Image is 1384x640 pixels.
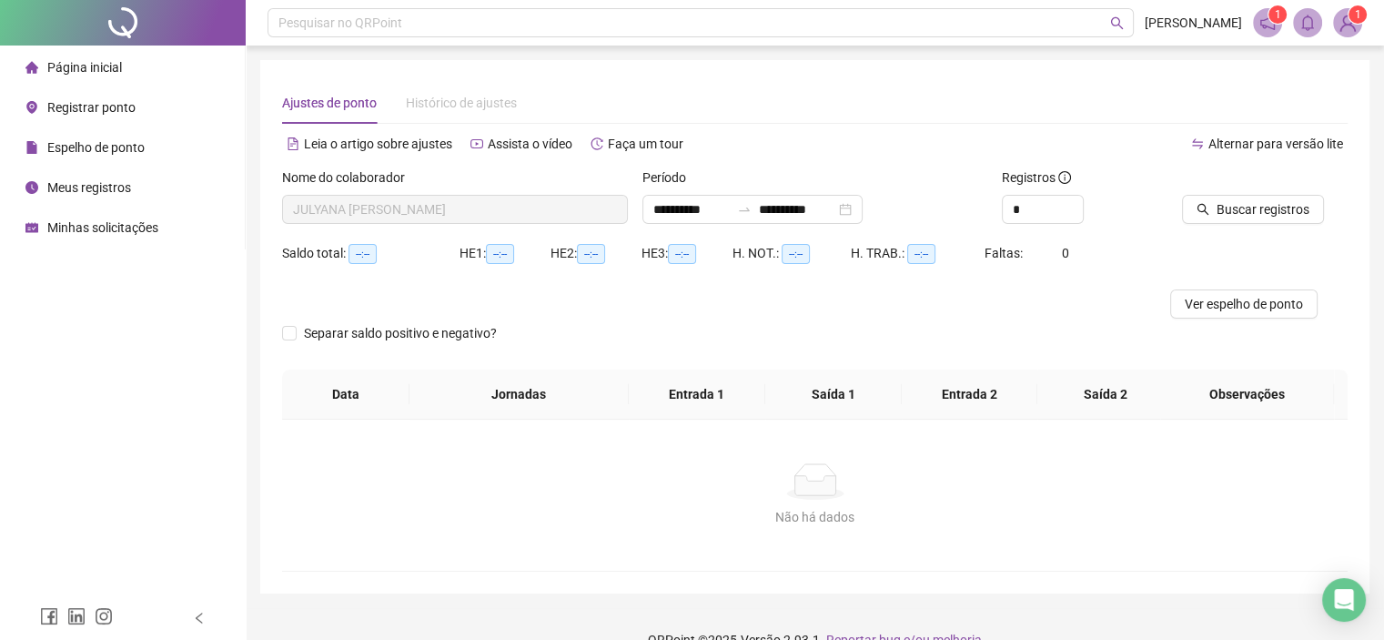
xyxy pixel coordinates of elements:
img: 90500 [1334,9,1361,36]
span: [PERSON_NAME] [1145,13,1242,33]
label: Nome do colaborador [282,168,417,188]
span: swap-right [737,202,752,217]
div: HE 1: [460,243,551,264]
span: instagram [95,607,113,625]
span: --:-- [907,244,935,264]
span: --:-- [782,244,810,264]
div: H. TRAB.: [851,243,984,264]
div: Não há dados [304,507,1326,527]
span: bell [1299,15,1316,31]
span: info-circle [1058,171,1071,184]
span: facebook [40,607,58,625]
span: Buscar registros [1217,199,1309,219]
span: Registros [1002,168,1071,188]
div: HE 2: [551,243,641,264]
span: 0 [1062,246,1069,260]
th: Saída 2 [1037,370,1174,420]
span: --:-- [349,244,377,264]
span: Alternar para versão lite [1208,137,1343,151]
th: Jornadas [409,370,629,420]
button: Buscar registros [1182,195,1324,224]
sup: 1 [1268,5,1287,24]
span: schedule [25,221,38,234]
span: Página inicial [47,60,122,75]
span: 1 [1275,8,1281,21]
button: Ver espelho de ponto [1170,290,1318,319]
span: youtube [470,137,483,150]
span: search [1110,16,1124,30]
span: Ajustes de ponto [282,96,377,110]
div: Saldo total: [282,243,460,264]
sup: Atualize o seu contato no menu Meus Dados [1349,5,1367,24]
span: search [1197,203,1209,216]
th: Entrada 2 [902,370,1038,420]
th: Observações [1161,370,1335,420]
span: Registrar ponto [47,100,136,115]
span: --:-- [577,244,605,264]
span: Assista o vídeo [488,137,572,151]
span: file [25,141,38,154]
span: Espelho de ponto [47,140,145,155]
span: Minhas solicitações [47,220,158,235]
th: Entrada 1 [629,370,765,420]
span: environment [25,101,38,114]
span: Separar saldo positivo e negativo? [297,323,504,343]
span: notification [1259,15,1276,31]
label: Período [642,168,698,188]
th: Data [282,370,409,420]
span: Faltas: [985,246,1025,260]
span: Histórico de ajustes [406,96,517,110]
span: Meus registros [47,180,131,195]
span: home [25,61,38,74]
span: Observações [1176,384,1320,404]
span: 1 [1355,8,1361,21]
span: left [193,612,206,625]
div: H. NOT.: [732,243,851,264]
span: --:-- [668,244,696,264]
span: swap [1191,137,1204,150]
span: file-text [287,137,299,150]
span: to [737,202,752,217]
span: linkedin [67,607,86,625]
span: --:-- [486,244,514,264]
span: history [591,137,603,150]
th: Saída 1 [765,370,902,420]
div: HE 3: [641,243,732,264]
span: JULYANA KAREN DE PAULA FERREIRA [293,196,617,223]
span: Leia o artigo sobre ajustes [304,137,452,151]
span: Ver espelho de ponto [1185,294,1303,314]
div: Open Intercom Messenger [1322,578,1366,622]
span: Faça um tour [608,137,683,151]
span: clock-circle [25,181,38,194]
